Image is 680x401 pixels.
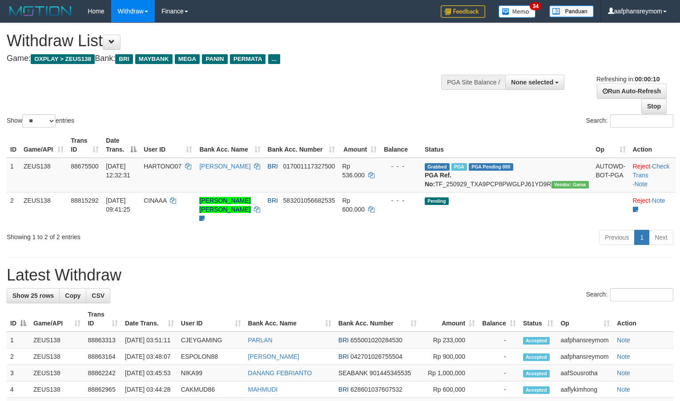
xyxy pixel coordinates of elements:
[7,192,20,226] td: 2
[7,365,30,381] td: 3
[634,230,649,245] a: 1
[629,132,676,158] th: Action
[641,99,667,114] a: Stop
[633,163,651,170] a: Reject
[115,54,133,64] span: BRI
[30,306,84,332] th: Game/API: activate to sort column ascending
[30,381,84,398] td: ZEUS138
[144,163,181,170] span: HARTONO07
[140,132,196,158] th: User ID: activate to sort column ascending
[523,337,550,345] span: Accepted
[335,306,420,332] th: Bank Acc. Number: activate to sort column ascending
[370,369,411,377] span: Copy 901445345535 to clipboard
[420,349,479,365] td: Rp 900,000
[177,381,245,398] td: CAKMUD86
[248,337,273,344] a: PARLAN
[175,54,200,64] span: MEGA
[425,163,450,171] span: Grabbed
[499,5,536,18] img: Button%20Memo.svg
[177,306,245,332] th: User ID: activate to sort column ascending
[30,332,84,349] td: ZEUS138
[199,197,250,213] a: [PERSON_NAME] [PERSON_NAME]
[121,381,177,398] td: [DATE] 03:44:28
[420,365,479,381] td: Rp 1,000,000
[248,369,312,377] a: DANANG FEBRIANTO
[121,332,177,349] td: [DATE] 03:51:11
[65,292,80,299] span: Copy
[84,306,121,332] th: Trans ID: activate to sort column ascending
[177,349,245,365] td: ESPOLON88
[617,353,630,360] a: Note
[479,381,519,398] td: -
[92,292,105,299] span: CSV
[350,386,402,393] span: Copy 628601037607532 to clipboard
[523,370,550,377] span: Accepted
[338,132,380,158] th: Amount: activate to sort column ascending
[634,180,648,188] a: Note
[551,181,589,188] span: Vendor URL: https://trx31.1velocity.biz
[7,332,30,349] td: 1
[86,288,110,303] a: CSV
[523,353,550,361] span: Accepted
[617,337,630,344] a: Note
[629,192,676,226] td: ·
[20,158,67,192] td: ZEUS138
[519,306,557,332] th: Status: activate to sort column ascending
[649,230,673,245] a: Next
[342,163,365,179] span: Rp 536.000
[144,197,166,204] span: CINAAA
[7,229,277,241] div: Showing 1 to 2 of 2 entries
[384,162,418,171] div: - - -
[338,369,368,377] span: SEABANK
[479,365,519,381] td: -
[7,4,74,18] img: MOTION_logo.png
[380,132,421,158] th: Balance
[196,132,264,158] th: Bank Acc. Name: activate to sort column ascending
[106,197,130,213] span: [DATE] 09:41:25
[384,196,418,205] div: - - -
[350,337,402,344] span: Copy 655001020284530 to clipboard
[633,197,651,204] a: Reject
[264,132,339,158] th: Bank Acc. Number: activate to sort column ascending
[350,353,402,360] span: Copy 042701026755504 to clipboard
[71,197,98,204] span: 88815292
[610,288,673,301] input: Search:
[20,192,67,226] td: ZEUS138
[67,132,102,158] th: Trans ID: activate to sort column ascending
[586,288,673,301] label: Search:
[557,349,613,365] td: aafphansreymom
[479,332,519,349] td: -
[7,132,20,158] th: ID
[31,54,95,64] span: OXPLAY > ZEUS138
[469,163,513,171] span: PGA Pending
[121,306,177,332] th: Date Trans.: activate to sort column ascending
[421,132,592,158] th: Status
[338,353,349,360] span: BRI
[7,266,673,284] h1: Latest Withdraw
[617,386,630,393] a: Note
[7,158,20,192] td: 1
[71,163,98,170] span: 88675500
[420,381,479,398] td: Rp 600,000
[121,349,177,365] td: [DATE] 03:48:07
[592,132,629,158] th: Op: activate to sort column ascending
[530,2,542,10] span: 34
[268,54,280,64] span: ...
[338,337,349,344] span: BRI
[199,163,250,170] a: [PERSON_NAME]
[7,306,30,332] th: ID: activate to sort column descending
[511,79,553,86] span: None selected
[557,332,613,349] td: aafphansreymom
[84,381,121,398] td: 88862965
[30,349,84,365] td: ZEUS138
[30,365,84,381] td: ZEUS138
[425,172,451,188] b: PGA Ref. No:
[177,332,245,349] td: CJEYGAMING
[84,332,121,349] td: 88863313
[479,349,519,365] td: -
[523,386,550,394] span: Accepted
[592,158,629,192] td: AUTOWD-BOT-PGA
[338,386,349,393] span: BRI
[12,292,54,299] span: Show 25 rows
[230,54,266,64] span: PERMATA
